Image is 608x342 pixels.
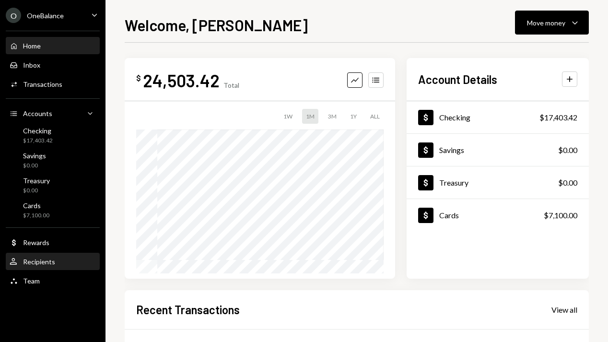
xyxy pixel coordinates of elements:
a: Treasury$0.00 [407,166,589,199]
div: Team [23,277,40,285]
div: $17,403.42 [539,112,577,123]
a: Checking$17,403.42 [6,124,100,147]
div: $0.00 [23,162,46,170]
div: Cards [439,211,459,220]
div: Checking [439,113,470,122]
h2: Account Details [418,71,497,87]
div: $7,100.00 [544,210,577,221]
div: $0.00 [23,187,50,195]
div: View all [551,305,577,315]
div: Treasury [439,178,468,187]
a: Rewards [6,234,100,251]
h2: Recent Transactions [136,302,240,318]
div: 1M [302,109,318,124]
div: Savings [439,145,464,154]
div: ALL [366,109,384,124]
a: Inbox [6,56,100,73]
a: Treasury$0.00 [6,174,100,197]
div: Cards [23,201,49,210]
div: $17,403.42 [23,137,53,145]
a: Transactions [6,75,100,93]
a: Accounts [6,105,100,122]
div: Rewards [23,238,49,247]
a: Recipients [6,253,100,270]
a: Checking$17,403.42 [407,101,589,133]
div: Transactions [23,80,62,88]
div: 24,503.42 [143,70,220,91]
a: Cards$7,100.00 [407,199,589,231]
a: View all [551,304,577,315]
div: $7,100.00 [23,212,49,220]
a: Savings$0.00 [407,134,589,166]
div: Checking [23,127,53,135]
div: Treasury [23,177,50,185]
div: Accounts [23,109,52,118]
div: $0.00 [558,177,577,189]
div: Total [223,81,239,89]
div: Home [23,42,41,50]
button: Move money [515,11,589,35]
div: 1Y [346,109,361,124]
a: Home [6,37,100,54]
div: 1W [280,109,296,124]
a: Cards$7,100.00 [6,199,100,222]
a: Savings$0.00 [6,149,100,172]
div: $0.00 [558,144,577,156]
div: Recipients [23,258,55,266]
div: $ [136,73,141,83]
div: Inbox [23,61,40,69]
div: OneBalance [27,12,64,20]
div: Savings [23,152,46,160]
div: Move money [527,18,565,28]
div: O [6,8,21,23]
h1: Welcome, [PERSON_NAME] [125,15,308,35]
a: Team [6,272,100,289]
div: 3M [324,109,340,124]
